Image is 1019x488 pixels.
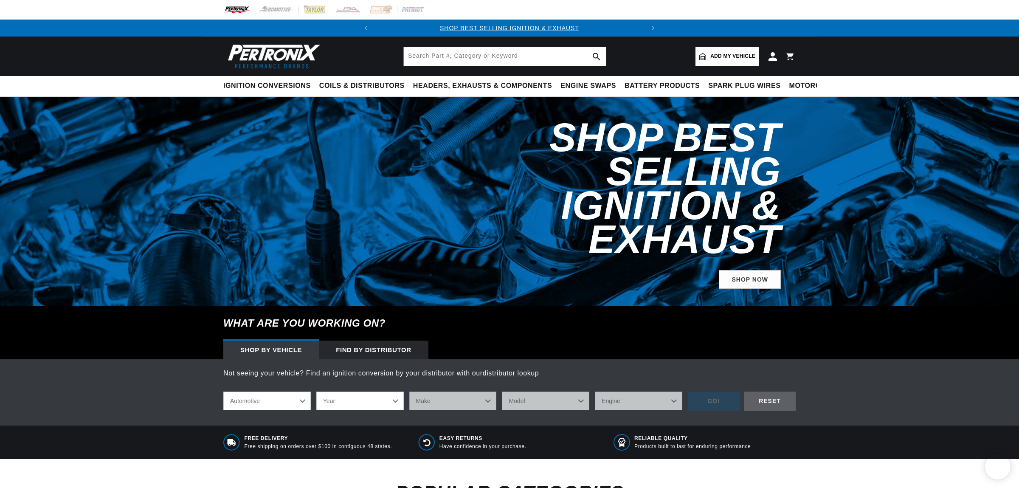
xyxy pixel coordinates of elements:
[587,47,606,66] button: search button
[704,76,785,96] summary: Spark Plug Wires
[625,82,700,90] span: Battery Products
[223,392,311,410] select: Ride Type
[245,443,392,450] p: Free shipping on orders over $100 in contiguous 48 states.
[785,76,844,96] summary: Motorcycle
[645,20,662,37] button: Translation missing: en.sections.announcements.next_announcement
[502,392,589,410] select: Model
[439,443,526,450] p: Have confidence in your purchase.
[620,76,704,96] summary: Battery Products
[708,82,780,90] span: Spark Plug Wires
[223,341,319,359] div: Shop by vehicle
[560,82,616,90] span: Engine Swaps
[319,82,405,90] span: Coils & Distributors
[202,306,817,340] h6: What are you working on?
[409,76,556,96] summary: Headers, Exhausts & Components
[483,370,539,377] a: distributor lookup
[789,82,840,90] span: Motorcycle
[315,76,409,96] summary: Coils & Distributors
[440,25,579,31] a: SHOP BEST SELLING IGNITION & EXHAUST
[744,392,796,411] div: RESET
[316,392,404,410] select: Year
[418,121,781,257] h2: Shop Best Selling Ignition & Exhaust
[404,47,606,66] input: Search Part #, Category or Keyword
[223,76,315,96] summary: Ignition Conversions
[357,20,374,37] button: Translation missing: en.sections.announcements.previous_announcement
[319,341,428,359] div: Find by Distributor
[223,82,311,90] span: Ignition Conversions
[374,23,645,33] div: Announcement
[634,435,751,442] span: RELIABLE QUALITY
[439,435,526,442] span: Easy Returns
[556,76,620,96] summary: Engine Swaps
[595,392,682,410] select: Engine
[634,443,751,450] p: Products built to last for enduring performance
[223,368,796,379] p: Not seeing your vehicle? Find an ignition conversion by your distributor with our
[374,23,645,33] div: 1 of 2
[413,82,552,90] span: Headers, Exhausts & Components
[710,52,755,60] span: Add my vehicle
[695,47,759,66] a: Add my vehicle
[202,20,817,37] slideshow-component: Translation missing: en.sections.announcements.announcement_bar
[409,392,497,410] select: Make
[719,270,781,289] a: SHOP NOW
[223,42,321,71] img: Pertronix
[245,435,392,442] span: Free Delivery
